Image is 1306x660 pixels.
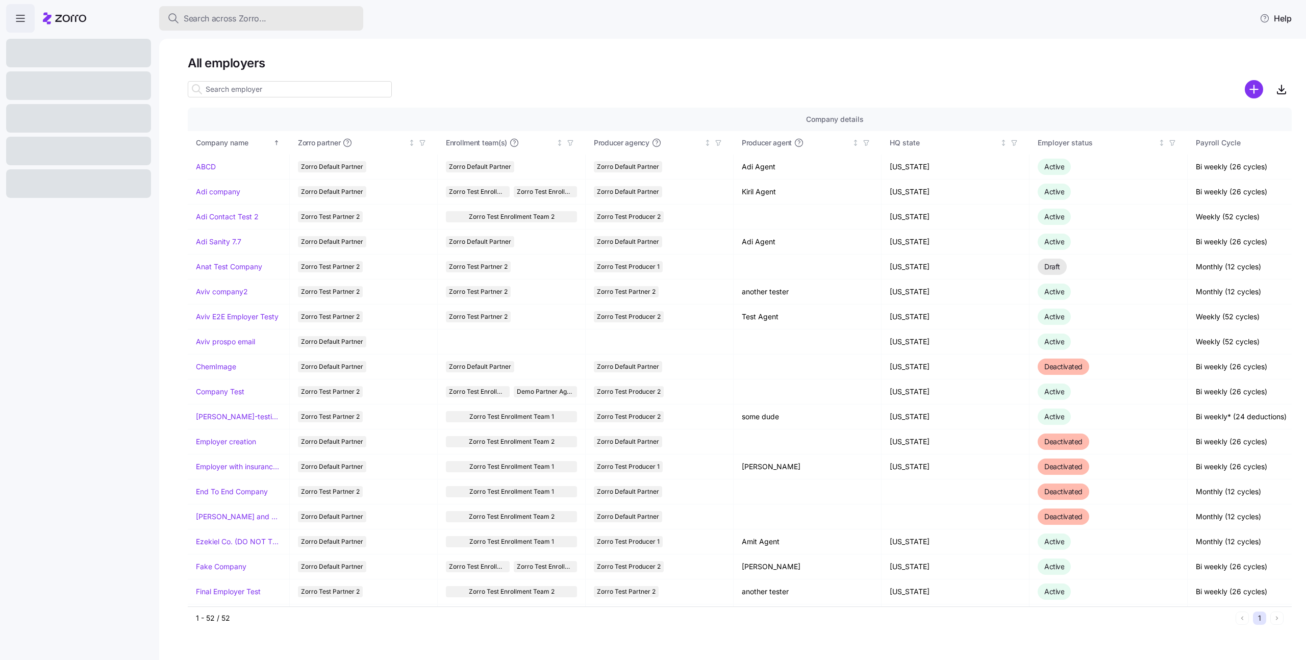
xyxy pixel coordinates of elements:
[597,561,661,572] span: Zorro Test Producer 2
[597,261,660,272] span: Zorro Test Producer 1
[301,511,363,522] span: Zorro Default Partner
[469,536,554,547] span: Zorro Test Enrollment Team 1
[1044,587,1064,596] span: Active
[298,138,340,148] span: Zorro partner
[1270,612,1284,625] button: Next page
[469,586,555,597] span: Zorro Test Enrollment Team 2
[742,138,792,148] span: Producer agent
[882,230,1029,255] td: [US_STATE]
[196,462,281,472] a: Employer with insurance problems
[882,329,1029,354] td: [US_STATE]
[301,286,360,297] span: Zorro Test Partner 2
[734,404,882,429] td: some dude
[1044,237,1064,246] span: Active
[1044,512,1083,521] span: Deactivated
[301,361,363,372] span: Zorro Default Partner
[301,261,360,272] span: Zorro Test Partner 2
[196,487,268,497] a: End To End Company
[301,436,363,447] span: Zorro Default Partner
[1044,562,1064,571] span: Active
[890,137,998,148] div: HQ state
[597,361,659,372] span: Zorro Default Partner
[301,411,360,422] span: Zorro Test Partner 2
[882,579,1029,604] td: [US_STATE]
[597,486,659,497] span: Zorro Default Partner
[159,6,363,31] button: Search across Zorro...
[734,579,882,604] td: another tester
[1044,362,1083,371] span: Deactivated
[517,561,574,572] span: Zorro Test Enrollment Team 1
[1044,187,1064,196] span: Active
[882,280,1029,304] td: [US_STATE]
[1044,212,1064,221] span: Active
[852,139,859,146] div: Not sorted
[1245,80,1263,98] svg: add icon
[301,186,363,197] span: Zorro Default Partner
[882,404,1029,429] td: [US_STATE]
[1044,537,1064,546] span: Active
[301,561,363,572] span: Zorro Default Partner
[597,511,659,522] span: Zorro Default Partner
[1044,287,1064,296] span: Active
[449,311,508,322] span: Zorro Test Partner 2
[196,187,240,197] a: Adi company
[449,261,508,272] span: Zorro Test Partner 2
[1044,262,1060,271] span: Draft
[449,361,511,372] span: Zorro Default Partner
[1044,462,1083,471] span: Deactivated
[438,131,586,155] th: Enrollment team(s)Not sorted
[597,161,659,172] span: Zorro Default Partner
[734,454,882,479] td: [PERSON_NAME]
[882,304,1029,329] td: [US_STATE]
[597,411,661,422] span: Zorro Test Producer 2
[196,512,281,522] a: [PERSON_NAME] and ChemImage
[196,262,262,272] a: Anat Test Company
[469,211,555,222] span: Zorro Test Enrollment Team 2
[196,437,256,447] a: Employer creation
[597,586,656,597] span: Zorro Test Partner 2
[517,186,574,197] span: Zorro Test Enrollment Team 1
[1029,131,1188,155] th: Employer statusNot sorted
[301,161,363,172] span: Zorro Default Partner
[449,386,507,397] span: Zorro Test Enrollment Team 2
[1044,387,1064,396] span: Active
[882,131,1029,155] th: HQ stateNot sorted
[301,386,360,397] span: Zorro Test Partner 2
[1044,412,1064,421] span: Active
[449,186,507,197] span: Zorro Test Enrollment Team 2
[597,311,661,322] span: Zorro Test Producer 2
[597,236,659,247] span: Zorro Default Partner
[449,561,507,572] span: Zorro Test Enrollment Team 2
[882,155,1029,180] td: [US_STATE]
[586,131,734,155] th: Producer agencyNot sorted
[597,436,659,447] span: Zorro Default Partner
[882,354,1029,379] td: [US_STATE]
[469,511,555,522] span: Zorro Test Enrollment Team 2
[301,236,363,247] span: Zorro Default Partner
[469,486,554,497] span: Zorro Test Enrollment Team 1
[882,454,1029,479] td: [US_STATE]
[196,212,259,222] a: Adi Contact Test 2
[196,237,241,247] a: Adi Sanity 7.7
[469,436,555,447] span: Zorro Test Enrollment Team 2
[1158,139,1165,146] div: Not sorted
[408,139,415,146] div: Not sorted
[446,138,507,148] span: Enrollment team(s)
[734,529,882,554] td: Amit Agent
[556,139,563,146] div: Not sorted
[301,311,360,322] span: Zorro Test Partner 2
[597,536,660,547] span: Zorro Test Producer 1
[734,280,882,304] td: another tester
[1038,137,1156,148] div: Employer status
[882,205,1029,230] td: [US_STATE]
[597,286,656,297] span: Zorro Test Partner 2
[301,536,363,547] span: Zorro Default Partner
[704,139,711,146] div: Not sorted
[1044,312,1064,321] span: Active
[597,211,661,222] span: Zorro Test Producer 2
[882,379,1029,404] td: [US_STATE]
[882,529,1029,554] td: [US_STATE]
[449,236,511,247] span: Zorro Default Partner
[882,554,1029,579] td: [US_STATE]
[196,537,281,547] a: Ezekiel Co. (DO NOT TOUCH)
